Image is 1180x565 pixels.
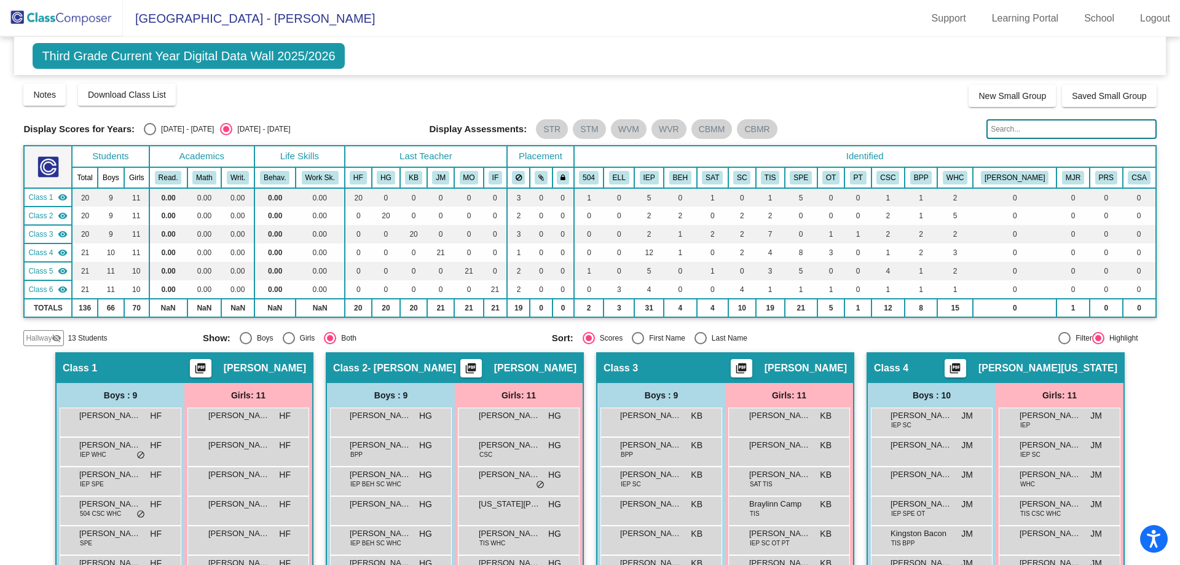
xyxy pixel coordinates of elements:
button: Behav. [260,171,289,184]
td: 0 [400,188,427,207]
td: 4 [871,262,905,280]
td: 0.00 [149,188,187,207]
td: 0 [1123,188,1156,207]
td: 0 [817,262,845,280]
td: 0.00 [254,243,296,262]
td: 0 [664,188,697,207]
td: 0.00 [149,280,187,299]
td: Haley Goodlin - Haley Goodlin [24,207,72,225]
td: 0 [1123,262,1156,280]
td: 0 [530,225,552,243]
button: HF [350,171,367,184]
td: 0 [553,243,574,262]
td: 2 [507,280,530,299]
span: Third Grade Current Year Digital Data Wall 2025/2026 [33,43,344,69]
td: Kayla Bruce - No Class Name [24,225,72,243]
mat-icon: picture_as_pdf [193,362,208,379]
td: 0 [1056,262,1090,280]
td: 0 [345,207,372,225]
td: 0 [1056,225,1090,243]
td: 0.00 [296,188,345,207]
mat-icon: visibility [58,192,68,202]
th: Life Skills [254,146,345,167]
td: 0.00 [221,262,254,280]
a: Support [922,9,976,28]
th: Counseling with Sarah [1123,167,1156,188]
td: 0 [817,207,845,225]
td: 1 [664,225,697,243]
button: BPP [910,171,932,184]
th: Hymandria Ferrell [345,167,372,188]
td: 0.00 [221,207,254,225]
td: 0 [1090,225,1123,243]
button: SAT [702,171,723,184]
td: 11 [98,280,124,299]
td: 0.00 [296,262,345,280]
th: Haley Goodlin [372,167,400,188]
td: 0 [372,188,400,207]
td: 21 [484,280,507,299]
td: 0 [484,225,507,243]
td: 0 [530,207,552,225]
td: 0.00 [221,280,254,299]
td: 2 [937,225,973,243]
button: CSA [1128,171,1150,184]
button: Download Class List [78,84,176,106]
td: 0 [574,207,604,225]
button: IEP [640,171,659,184]
span: Display Scores for Years: [23,124,135,135]
td: 1 [574,262,604,280]
td: 2 [728,225,756,243]
td: 0.00 [221,225,254,243]
td: 2 [871,225,905,243]
td: 0 [604,243,634,262]
td: 0.00 [187,188,222,207]
td: 3 [756,262,785,280]
td: 0 [345,262,372,280]
td: 0.00 [187,262,222,280]
button: MO [460,171,479,184]
th: Title Support [756,167,785,188]
td: 0.00 [149,243,187,262]
td: 0 [1056,188,1090,207]
td: 0 [345,280,372,299]
td: 0 [372,280,400,299]
span: Class 2 [28,210,53,221]
td: 0.00 [221,188,254,207]
td: 5 [634,262,664,280]
td: 21 [72,280,98,299]
td: 0.00 [254,280,296,299]
button: [PERSON_NAME] [981,171,1048,184]
td: 0 [664,262,697,280]
button: Writ. [227,171,249,184]
td: 0 [372,262,400,280]
td: 0 [973,207,1056,225]
td: 2 [905,225,937,243]
button: Print Students Details [190,359,211,377]
a: Logout [1130,9,1180,28]
td: 0.00 [254,225,296,243]
button: Saved Small Group [1062,85,1156,107]
button: Math [192,171,216,184]
th: Self-contained classroom [728,167,756,188]
td: 0 [530,188,552,207]
td: 1 [697,188,728,207]
td: 0 [973,188,1056,207]
th: Girls [124,167,149,188]
th: Individualized Education Plan [634,167,664,188]
td: 0 [530,262,552,280]
th: Keep with teacher [553,167,574,188]
td: 0 [1090,207,1123,225]
td: 1 [844,225,871,243]
td: 9 [98,225,124,243]
td: 3 [507,225,530,243]
td: 0 [400,262,427,280]
th: Kayla Bruce [400,167,427,188]
td: 0 [530,243,552,262]
td: 5 [785,188,817,207]
td: 0.00 [187,225,222,243]
td: 0 [844,188,871,207]
button: TIS [761,171,779,184]
th: 504 Plan [574,167,604,188]
mat-icon: picture_as_pdf [734,362,749,379]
